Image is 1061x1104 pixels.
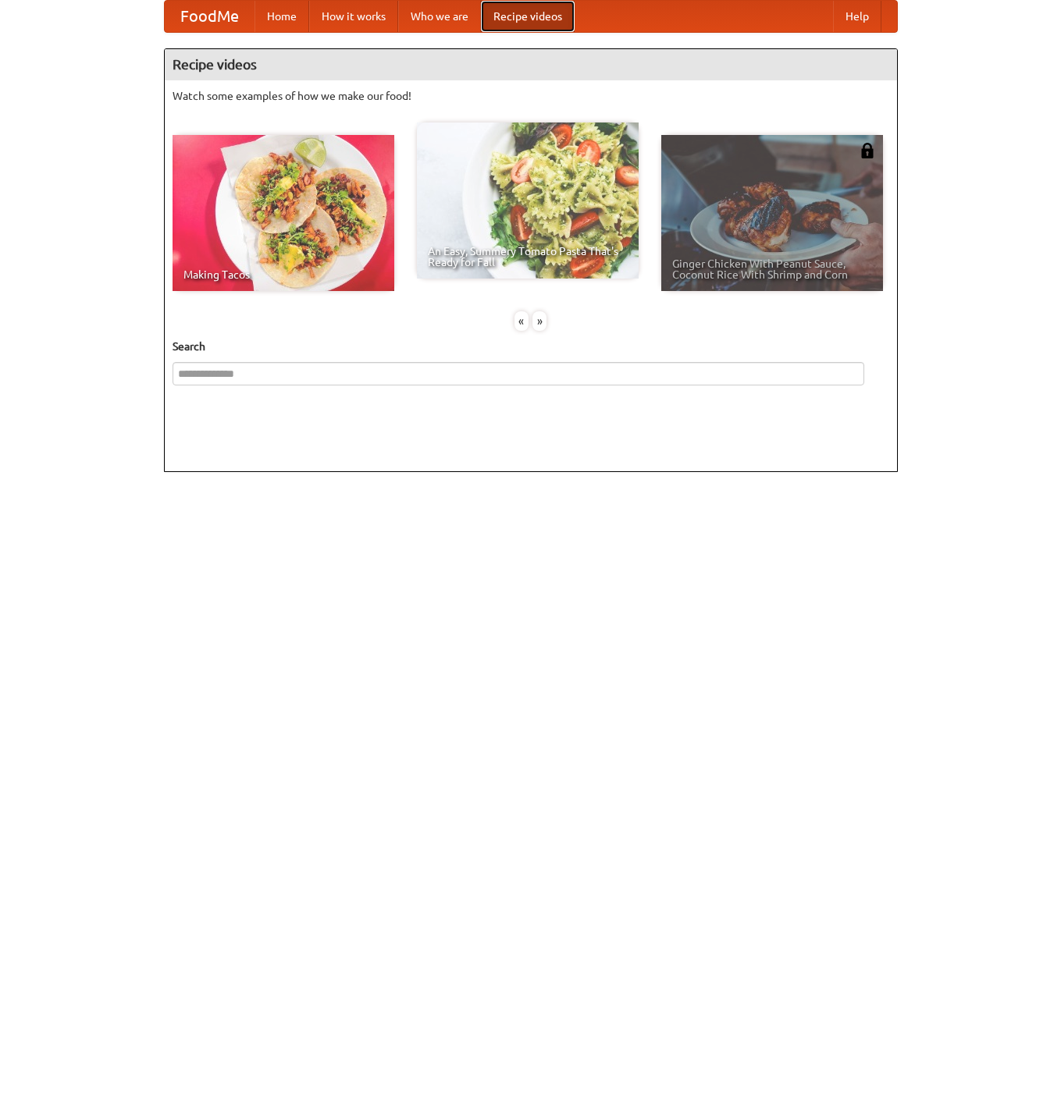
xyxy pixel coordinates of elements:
a: Making Tacos [173,135,394,291]
a: FoodMe [165,1,255,32]
span: An Easy, Summery Tomato Pasta That's Ready for Fall [428,246,628,268]
span: Making Tacos [183,269,383,280]
a: Help [833,1,881,32]
p: Watch some examples of how we make our food! [173,88,889,104]
a: Recipe videos [481,1,575,32]
a: How it works [309,1,398,32]
h5: Search [173,339,889,354]
a: An Easy, Summery Tomato Pasta That's Ready for Fall [417,122,639,279]
img: 483408.png [860,143,875,158]
a: Who we are [398,1,481,32]
div: » [532,311,547,331]
h4: Recipe videos [165,49,897,80]
div: « [514,311,529,331]
a: Home [255,1,309,32]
